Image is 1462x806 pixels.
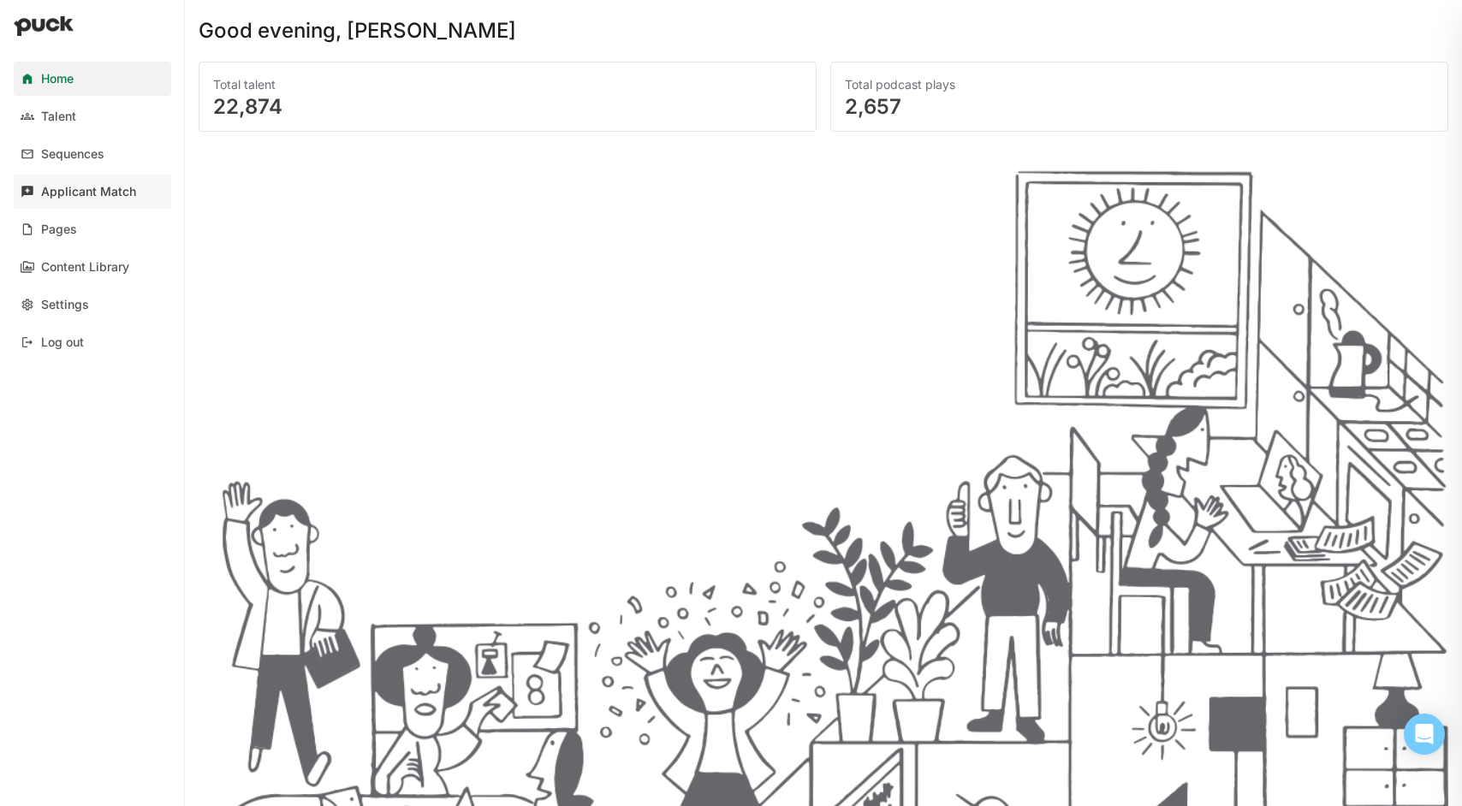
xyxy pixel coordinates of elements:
a: Talent [14,99,171,133]
a: Applicant Match [14,175,171,209]
div: 2,657 [845,97,1434,117]
div: 22,874 [213,97,802,117]
div: Total podcast plays [845,76,1434,93]
div: Home [41,72,74,86]
div: Total talent [213,76,802,93]
div: Settings [41,298,89,312]
div: Content Library [41,260,129,275]
a: Content Library [14,250,171,284]
div: Applicant Match [41,185,136,199]
a: Pages [14,212,171,246]
a: Home [14,62,171,96]
div: Open Intercom Messenger [1404,714,1445,755]
div: Pages [41,222,77,237]
a: Settings [14,287,171,322]
div: Log out [41,335,84,350]
div: Talent [41,110,76,124]
div: Good evening, [PERSON_NAME] [199,21,516,41]
a: Sequences [14,137,171,171]
div: Sequences [41,147,104,162]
